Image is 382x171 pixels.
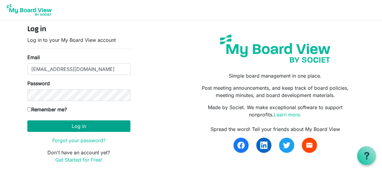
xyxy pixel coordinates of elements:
[274,112,301,118] a: Learn more.
[283,142,290,149] img: twitter.svg
[27,149,130,163] p: Don't have an account yet?
[195,104,355,118] p: Made by Societ. We make exceptional software to support nonprofits.
[306,142,313,149] span: email
[237,142,245,149] img: facebook.svg
[5,2,53,18] img: My Board View Logo
[195,126,355,133] div: Spread the word! Tell your friends about My Board View
[55,157,102,163] a: Get Started for Free!
[27,80,50,87] label: Password
[260,142,267,149] img: linkedin.svg
[195,84,355,99] p: Post meeting announcements, and keep track of board policies, meeting minutes, and board developm...
[302,138,317,153] a: email
[27,120,130,132] button: Log in
[195,72,355,79] p: Simple board management in one place.
[27,25,130,34] h4: Log in
[27,107,31,111] input: Remember me?
[215,30,335,67] img: my-board-view-societ.svg
[27,36,130,44] p: Log in to your My Board View account
[27,106,67,113] label: Remember me?
[52,137,105,143] a: Forgot your password?
[27,54,40,61] label: Email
